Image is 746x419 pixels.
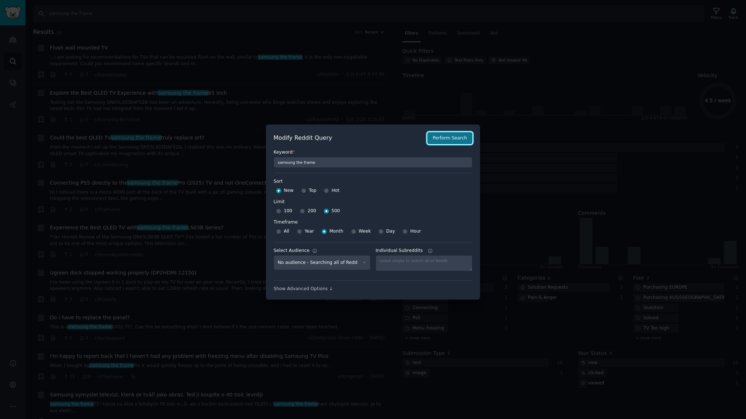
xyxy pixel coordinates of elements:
span: 200 [307,208,316,214]
div: Select Audience [274,248,310,254]
button: Perform Search [427,132,472,145]
span: Day [386,228,395,235]
span: Hot [331,187,339,194]
span: New [284,187,294,194]
span: Month [329,228,343,235]
div: Limit [274,199,284,205]
div: Show Advanced Options ↓ [274,286,472,292]
label: Keyword [274,149,472,156]
span: 500 [331,208,340,214]
input: Keyword to search on Reddit [274,157,472,168]
label: Individual Subreddits [376,248,472,254]
span: Hour [410,228,421,235]
span: All [284,228,289,235]
label: Sort [274,178,472,185]
span: 100 [284,208,292,214]
h2: Modify Reddit Query [274,134,423,143]
span: Top [309,187,317,194]
span: Year [305,228,314,235]
span: Week [359,228,371,235]
label: Timeframe [274,217,472,226]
